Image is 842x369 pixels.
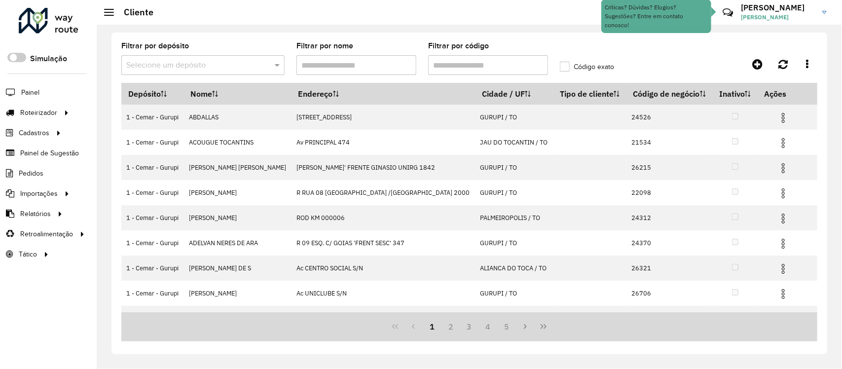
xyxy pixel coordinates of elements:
[121,155,184,180] td: 1 - Cemar - Gurupi
[121,306,184,331] td: 1 - Cemar - Gurupi
[534,317,553,336] button: Last Page
[30,53,67,65] label: Simulação
[121,130,184,155] td: 1 - Cemar - Gurupi
[20,188,58,199] span: Importações
[626,281,713,306] td: 26706
[292,155,475,180] td: [PERSON_NAME]' FRENTE GINASIO UNIRG 1842
[460,317,479,336] button: 3
[626,105,713,130] td: 24526
[741,3,815,12] h3: [PERSON_NAME]
[626,205,713,230] td: 24312
[19,128,49,138] span: Cadastros
[292,130,475,155] td: Av PRINCIPAL 474
[121,230,184,256] td: 1 - Cemar - Gurupi
[741,13,815,22] span: [PERSON_NAME]
[184,205,292,230] td: [PERSON_NAME]
[475,155,553,180] td: GURUPI / TO
[292,105,475,130] td: [STREET_ADDRESS]
[292,281,475,306] td: Ac UNICLUBE S/N
[626,155,713,180] td: 26215
[423,317,441,336] button: 1
[114,7,153,18] h2: Cliente
[20,148,79,158] span: Painel de Sugestão
[441,317,460,336] button: 2
[292,230,475,256] td: R 09 ESQ. C/ GOIAS 'FRENT SESC' 347
[475,105,553,130] td: GURUPI / TO
[121,256,184,281] td: 1 - Cemar - Gurupi
[19,168,43,179] span: Pedidos
[560,62,615,72] label: Código exato
[475,281,553,306] td: GURUPI / TO
[626,256,713,281] td: 26321
[121,281,184,306] td: 1 - Cemar - Gurupi
[292,83,475,105] th: Endereço
[121,205,184,230] td: 1 - Cemar - Gurupi
[758,83,817,104] th: Ações
[626,306,713,331] td: 20852
[717,2,738,23] a: Contato Rápido
[516,317,535,336] button: Next Page
[20,108,57,118] span: Roteirizador
[712,83,757,105] th: Inativo
[184,130,292,155] td: ACOUGUE TOCANTINS
[292,306,475,331] td: Ac SINDICATO DOS BANCARIOS S/N
[296,40,353,52] label: Filtrar por nome
[184,281,292,306] td: [PERSON_NAME]
[20,229,73,239] span: Retroalimentação
[626,180,713,205] td: 22098
[19,249,37,259] span: Tático
[121,83,184,105] th: Depósito
[475,180,553,205] td: GURUPI / TO
[20,209,51,219] span: Relatórios
[184,180,292,205] td: [PERSON_NAME]
[121,180,184,205] td: 1 - Cemar - Gurupi
[626,230,713,256] td: 24370
[626,83,713,105] th: Código de negócio
[184,105,292,130] td: ABDALLAS
[475,256,553,281] td: ALIANCA DO TOCA / TO
[184,155,292,180] td: [PERSON_NAME] [PERSON_NAME]
[626,130,713,155] td: 21534
[121,105,184,130] td: 1 - Cemar - Gurupi
[184,256,292,281] td: [PERSON_NAME] DE S
[121,40,189,52] label: Filtrar por depósito
[292,180,475,205] td: R RUA 08 [GEOGRAPHIC_DATA] /[GEOGRAPHIC_DATA] 2000
[21,87,39,98] span: Painel
[497,317,516,336] button: 5
[428,40,489,52] label: Filtrar por código
[184,230,292,256] td: ADELVAN NERES DE ARA
[553,83,626,105] th: Tipo de cliente
[475,205,553,230] td: PALMEIROPOLIS / TO
[292,205,475,230] td: ROD KM 000006
[292,256,475,281] td: Ac CENTRO SOCIAL S/N
[184,306,292,331] td: [PERSON_NAME] DE AGU
[475,130,553,155] td: JAU DO TOCANTIN / TO
[475,306,553,331] td: GURUPI / TO
[478,317,497,336] button: 4
[184,83,292,105] th: Nome
[475,230,553,256] td: GURUPI / TO
[475,83,553,105] th: Cidade / UF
